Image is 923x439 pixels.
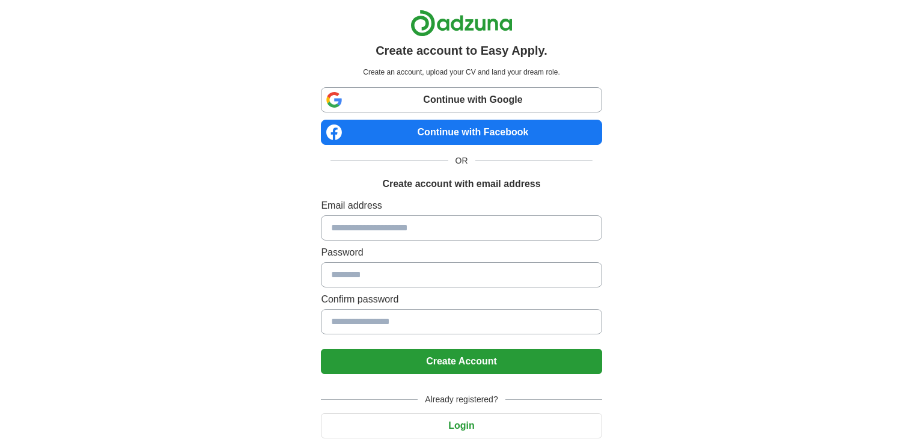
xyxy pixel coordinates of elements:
a: Continue with Facebook [321,120,602,145]
h1: Create account to Easy Apply. [376,41,547,60]
label: Email address [321,198,602,213]
a: Login [321,420,602,431]
p: Create an account, upload your CV and land your dream role. [323,67,599,78]
button: Login [321,413,602,438]
span: OR [448,155,475,167]
button: Create Account [321,349,602,374]
a: Continue with Google [321,87,602,112]
label: Confirm password [321,292,602,307]
label: Password [321,245,602,260]
span: Already registered? [418,393,505,406]
h1: Create account with email address [382,177,540,191]
img: Adzuna logo [410,10,513,37]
